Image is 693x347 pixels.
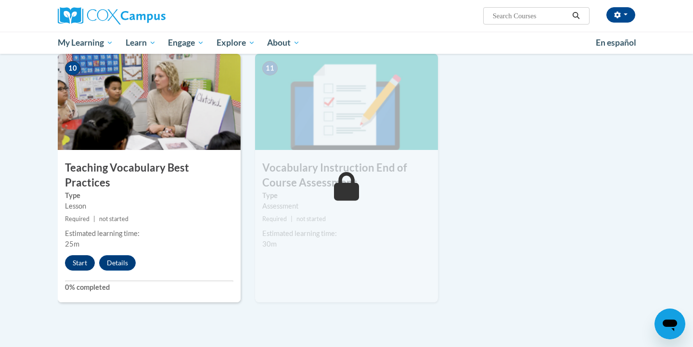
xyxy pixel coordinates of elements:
img: Course Image [58,54,241,150]
button: Account Settings [606,7,635,23]
span: | [93,215,95,223]
h3: Vocabulary Instruction End of Course Assessment [255,161,438,190]
span: En español [596,37,636,48]
div: Estimated learning time: [262,228,431,239]
div: Estimated learning time: [65,228,233,239]
span: 11 [262,61,278,75]
div: Main menu [43,32,650,54]
a: My Learning [51,32,119,54]
span: Required [262,215,287,223]
span: About [267,37,300,49]
span: Learn [126,37,156,49]
a: Engage [162,32,210,54]
span: Engage [168,37,204,49]
h3: Teaching Vocabulary Best Practices [58,161,241,190]
input: Search Courses [492,10,569,22]
label: Type [262,190,431,201]
img: Cox Campus [58,7,166,25]
button: Search [569,10,583,22]
button: Details [99,255,136,271]
label: Type [65,190,233,201]
span: 10 [65,61,80,75]
span: Required [65,215,90,223]
a: Learn [119,32,162,54]
span: not started [99,215,128,223]
div: Assessment [262,201,431,211]
span: 25m [65,240,79,248]
iframe: Button to launch messaging window [654,309,685,339]
span: My Learning [58,37,113,49]
button: Start [65,255,95,271]
span: Explore [217,37,255,49]
span: not started [296,215,326,223]
img: Course Image [255,54,438,150]
label: 0% completed [65,282,233,293]
a: Explore [210,32,261,54]
a: En español [590,33,642,53]
div: Lesson [65,201,233,211]
span: | [291,215,293,223]
span: 30m [262,240,277,248]
a: Cox Campus [58,7,241,25]
a: About [261,32,307,54]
